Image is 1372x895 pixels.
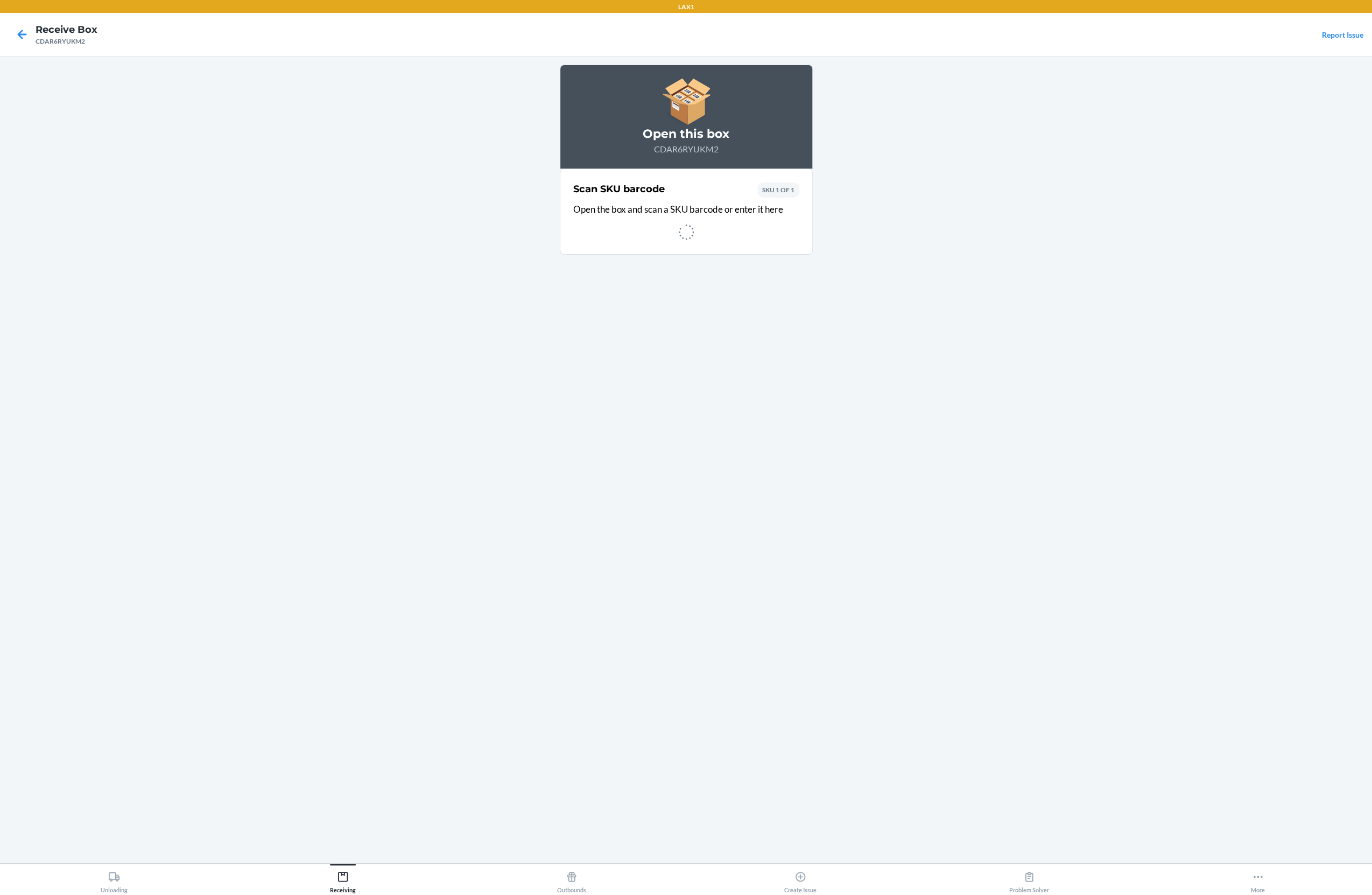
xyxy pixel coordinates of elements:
[36,23,97,37] h4: Receive Box
[557,866,586,893] div: Outbounds
[229,864,458,893] button: Receiving
[573,202,799,216] p: Open the box and scan a SKU barcode or enter it here
[36,37,97,46] div: CDAR6RYUKM2
[1251,866,1265,893] div: More
[1009,866,1049,893] div: Problem Solver
[762,185,794,195] p: SKU 1 OF 1
[1322,30,1363,39] a: Report Issue
[678,2,694,12] p: LAX1
[573,143,799,156] p: CDAR6RYUKM2
[1143,864,1372,893] button: More
[101,866,128,893] div: Unloading
[686,864,915,893] button: Create Issue
[573,182,665,196] h2: Scan SKU barcode
[330,866,356,893] div: Receiving
[914,864,1143,893] button: Problem Solver
[458,864,686,893] button: Outbounds
[784,866,817,893] div: Create Issue
[573,125,799,143] h3: Open this box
